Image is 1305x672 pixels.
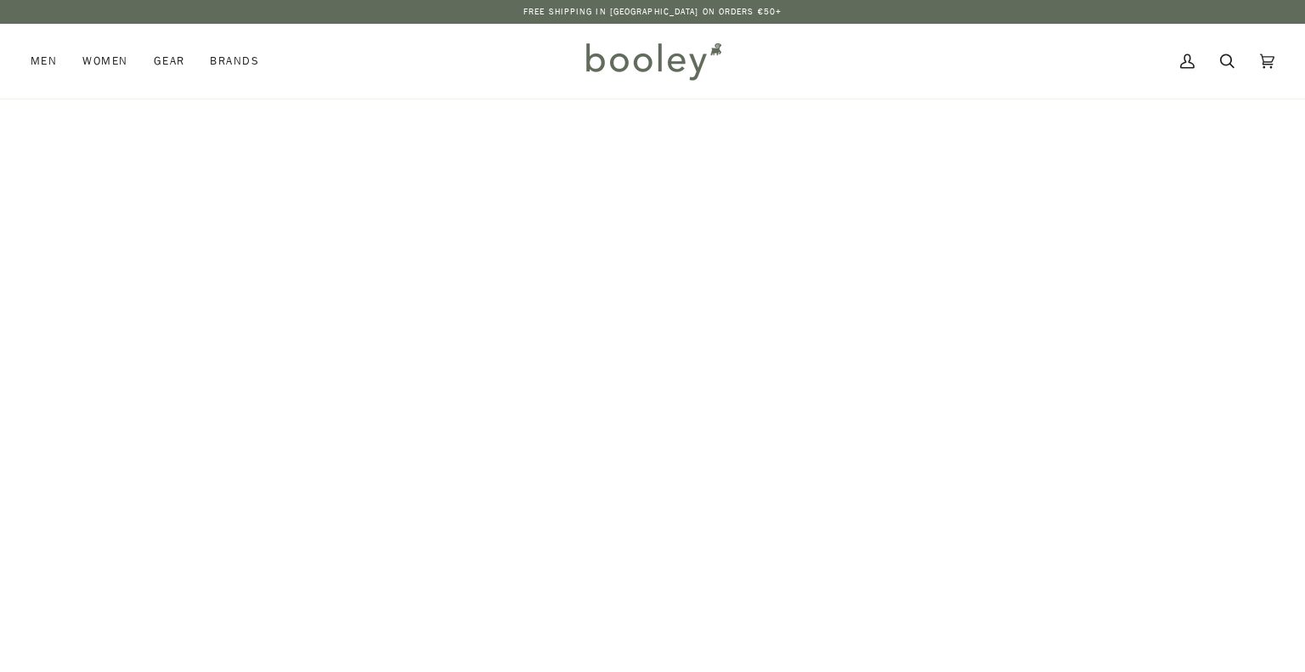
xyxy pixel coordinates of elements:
[523,5,782,19] p: Free Shipping in [GEOGRAPHIC_DATA] on Orders €50+
[579,37,727,86] img: Booley
[70,24,140,99] a: Women
[31,53,57,70] span: Men
[82,53,127,70] span: Women
[31,24,70,99] a: Men
[210,53,259,70] span: Brands
[154,53,185,70] span: Gear
[197,24,272,99] a: Brands
[141,24,198,99] a: Gear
